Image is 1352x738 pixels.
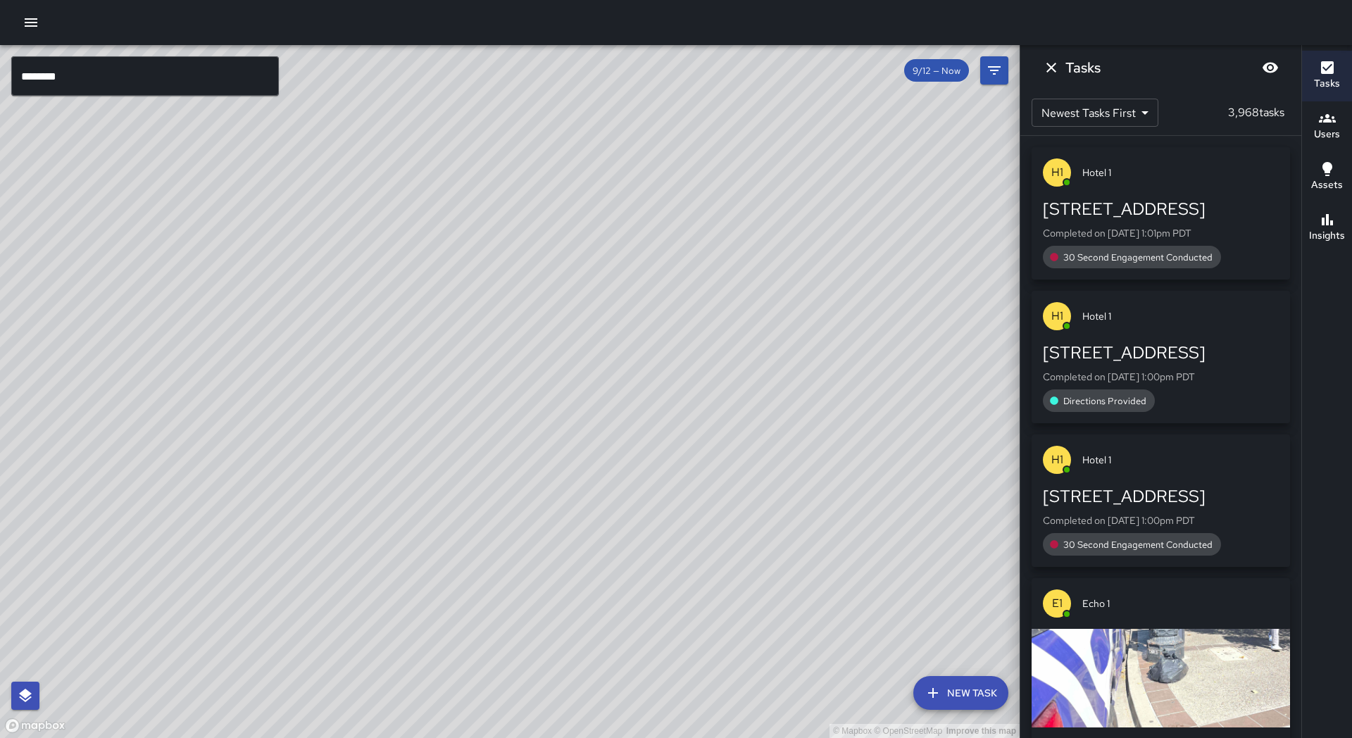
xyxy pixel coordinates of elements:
div: [STREET_ADDRESS] [1043,198,1279,220]
span: Hotel 1 [1082,165,1279,180]
span: Echo 1 [1082,596,1279,611]
span: Directions Provided [1055,395,1155,407]
h6: Assets [1311,177,1343,193]
button: Blur [1256,54,1284,82]
button: New Task [913,676,1008,710]
div: [STREET_ADDRESS] [1043,342,1279,364]
p: H1 [1051,164,1063,181]
button: H1Hotel 1[STREET_ADDRESS]Completed on [DATE] 1:00pm PDT30 Second Engagement Conducted [1032,434,1290,567]
p: H1 [1051,308,1063,325]
span: 30 Second Engagement Conducted [1055,539,1221,551]
button: Filters [980,56,1008,85]
div: Newest Tasks First [1032,99,1158,127]
div: [STREET_ADDRESS] [1043,485,1279,508]
button: H1Hotel 1[STREET_ADDRESS]Completed on [DATE] 1:01pm PDT30 Second Engagement Conducted [1032,147,1290,280]
p: Completed on [DATE] 1:00pm PDT [1043,513,1279,527]
button: Assets [1302,152,1352,203]
span: 9/12 — Now [904,65,969,77]
p: E1 [1052,595,1063,612]
p: Completed on [DATE] 1:00pm PDT [1043,370,1279,384]
h6: Tasks [1065,56,1101,79]
h6: Insights [1309,228,1345,244]
p: Completed on [DATE] 1:01pm PDT [1043,226,1279,240]
h6: Tasks [1314,76,1340,92]
button: Tasks [1302,51,1352,101]
p: 3,968 tasks [1222,104,1290,121]
button: Dismiss [1037,54,1065,82]
h6: Users [1314,127,1340,142]
span: 30 Second Engagement Conducted [1055,251,1221,263]
button: Users [1302,101,1352,152]
span: Hotel 1 [1082,453,1279,467]
span: Hotel 1 [1082,309,1279,323]
button: H1Hotel 1[STREET_ADDRESS]Completed on [DATE] 1:00pm PDTDirections Provided [1032,291,1290,423]
p: H1 [1051,451,1063,468]
button: Insights [1302,203,1352,254]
